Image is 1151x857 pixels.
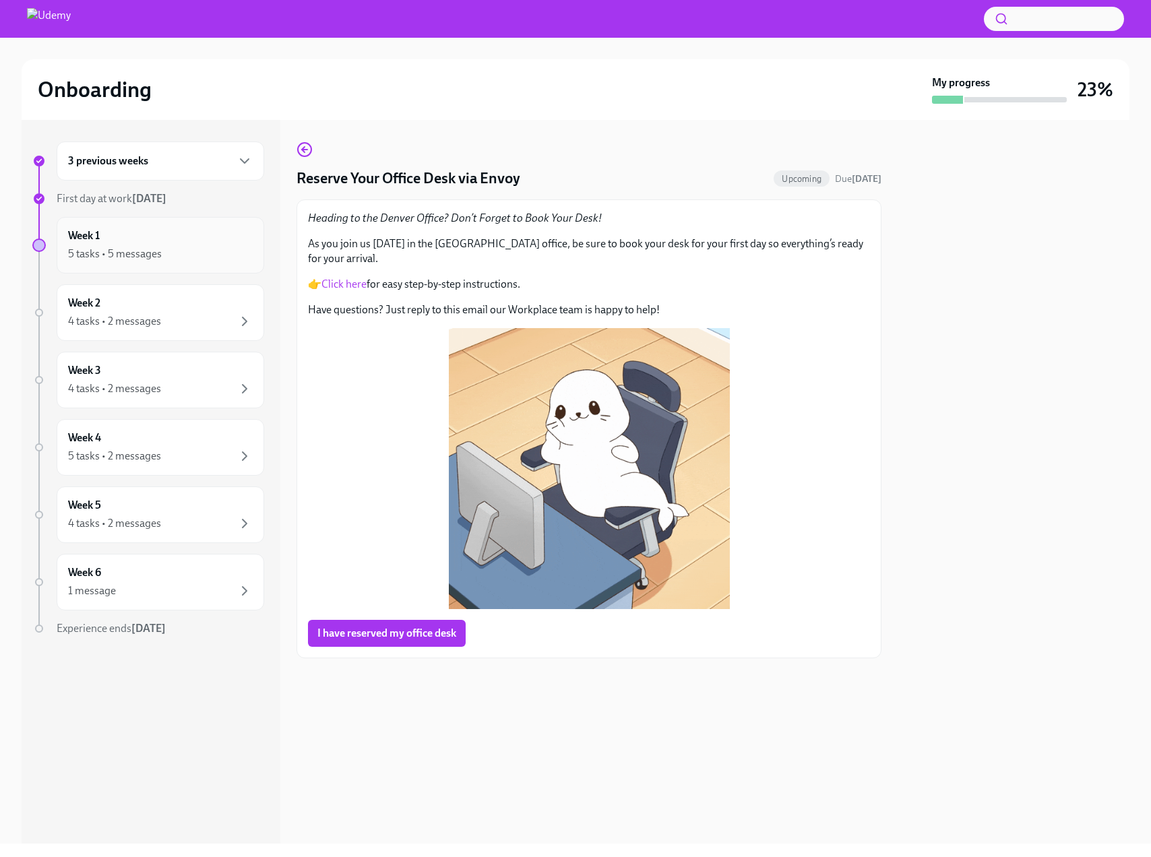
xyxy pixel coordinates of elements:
[32,554,264,610] a: Week 61 message
[38,76,152,103] h2: Onboarding
[68,363,101,378] h6: Week 3
[132,192,166,205] strong: [DATE]
[27,8,71,30] img: Udemy
[32,217,264,274] a: Week 15 tasks • 5 messages
[449,328,730,609] button: Zoom image
[57,141,264,181] div: 3 previous weeks
[32,284,264,341] a: Week 24 tasks • 2 messages
[68,431,101,445] h6: Week 4
[68,516,161,531] div: 4 tasks • 2 messages
[835,172,881,185] span: August 30th, 2025 13:00
[57,622,166,635] span: Experience ends
[32,486,264,543] a: Week 54 tasks • 2 messages
[68,381,161,396] div: 4 tasks • 2 messages
[1078,77,1113,102] h3: 23%
[835,173,881,185] span: Due
[308,277,870,292] p: 👉 for easy step-by-step instructions.
[131,622,166,635] strong: [DATE]
[321,278,367,290] a: Click here
[68,565,101,580] h6: Week 6
[308,620,466,647] button: I have reserved my office desk
[68,583,116,598] div: 1 message
[68,247,162,261] div: 5 tasks • 5 messages
[32,419,264,476] a: Week 45 tasks • 2 messages
[68,296,100,311] h6: Week 2
[32,352,264,408] a: Week 34 tasks • 2 messages
[32,191,264,206] a: First day at work[DATE]
[308,303,870,317] p: Have questions? Just reply to this email our Workplace team is happy to help!
[68,449,161,464] div: 5 tasks • 2 messages
[297,168,520,189] h4: Reserve Your Office Desk via Envoy
[308,236,870,266] p: As you join us [DATE] in the [GEOGRAPHIC_DATA] office, be sure to book your desk for your first d...
[68,314,161,329] div: 4 tasks • 2 messages
[308,212,602,224] em: Heading to the Denver Office? Don’t Forget to Book Your Desk!
[68,154,148,168] h6: 3 previous weeks
[57,192,166,205] span: First day at work
[932,75,990,90] strong: My progress
[774,174,830,184] span: Upcoming
[852,173,881,185] strong: [DATE]
[68,498,101,513] h6: Week 5
[68,228,100,243] h6: Week 1
[317,627,456,640] span: I have reserved my office desk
